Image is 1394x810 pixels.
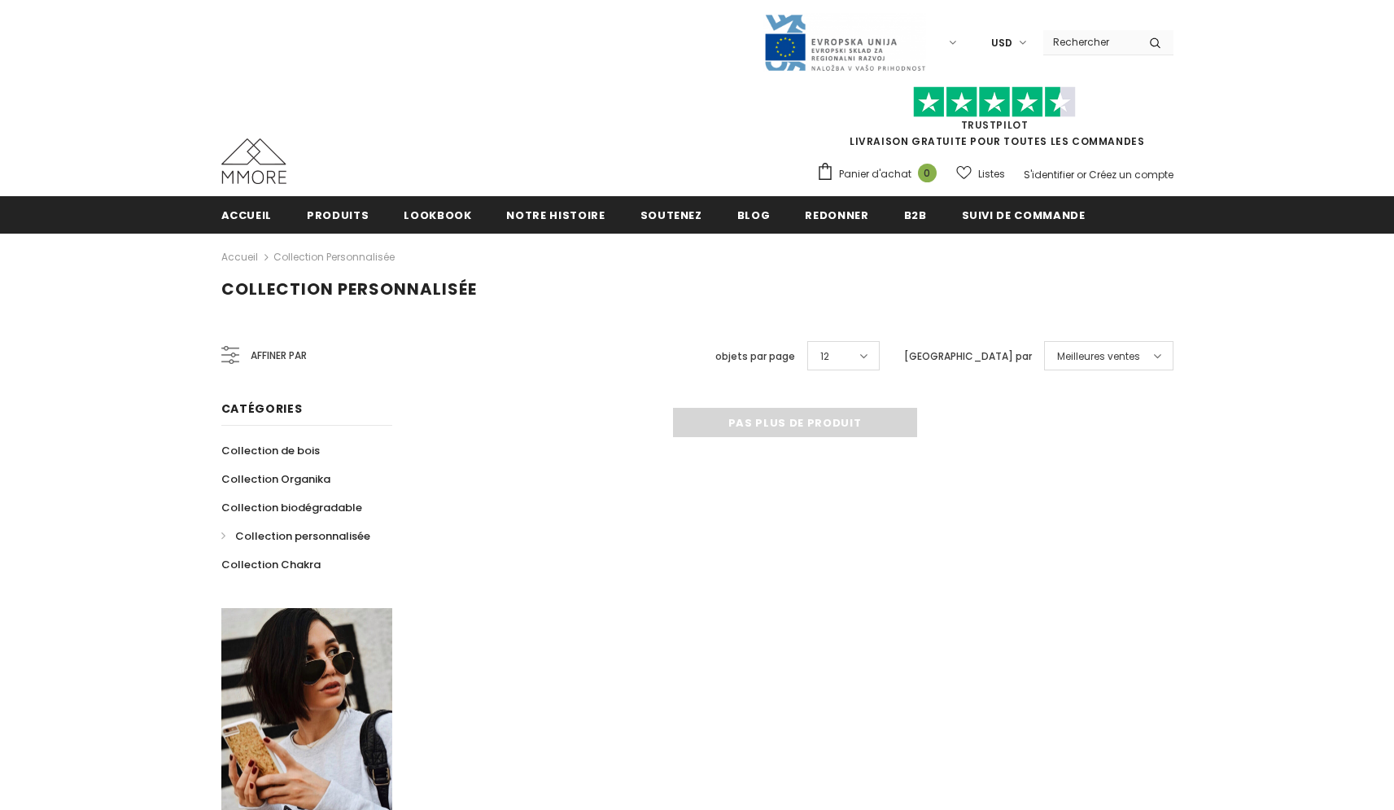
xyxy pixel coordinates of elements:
a: Redonner [805,196,868,233]
span: Collection Chakra [221,557,321,572]
a: Collection personnalisée [221,522,370,550]
a: Suivi de commande [962,196,1086,233]
span: Catégories [221,401,303,417]
a: soutenez [640,196,702,233]
span: B2B [904,208,927,223]
a: Produits [307,196,369,233]
span: Blog [737,208,771,223]
a: Accueil [221,196,273,233]
span: soutenez [640,208,702,223]
a: S'identifier [1024,168,1074,182]
span: Collection de bois [221,443,320,458]
span: Panier d'achat [839,166,911,182]
span: 0 [918,164,937,182]
a: Collection Organika [221,465,330,493]
span: Collection personnalisée [221,278,477,300]
span: Collection personnalisée [235,528,370,544]
a: Collection biodégradable [221,493,362,522]
span: or [1077,168,1086,182]
img: Javni Razpis [763,13,926,72]
label: [GEOGRAPHIC_DATA] par [904,348,1032,365]
img: Cas MMORE [221,138,286,184]
span: Collection biodégradable [221,500,362,515]
span: Meilleures ventes [1057,348,1140,365]
input: Search Site [1043,30,1137,54]
span: 12 [820,348,829,365]
label: objets par page [715,348,795,365]
a: TrustPilot [961,118,1029,132]
a: Javni Razpis [763,35,926,49]
img: Faites confiance aux étoiles pilotes [913,86,1076,118]
span: Suivi de commande [962,208,1086,223]
span: Collection Organika [221,471,330,487]
span: Affiner par [251,347,307,365]
a: Notre histoire [506,196,605,233]
a: Collection de bois [221,436,320,465]
span: Accueil [221,208,273,223]
a: Panier d'achat 0 [816,162,945,186]
a: Collection Chakra [221,550,321,579]
a: Collection personnalisée [273,250,395,264]
span: Produits [307,208,369,223]
span: Redonner [805,208,868,223]
span: Notre histoire [506,208,605,223]
a: Créez un compte [1089,168,1173,182]
span: Lookbook [404,208,471,223]
span: Listes [978,166,1005,182]
span: USD [991,35,1012,51]
span: LIVRAISON GRATUITE POUR TOUTES LES COMMANDES [816,94,1173,148]
a: Listes [956,160,1005,188]
a: B2B [904,196,927,233]
a: Blog [737,196,771,233]
a: Lookbook [404,196,471,233]
a: Accueil [221,247,258,267]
